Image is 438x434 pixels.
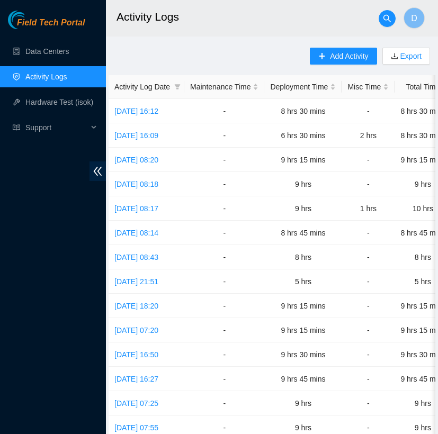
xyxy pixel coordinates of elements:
[184,196,264,221] td: -
[114,81,170,93] span: Activity Log Date
[25,73,67,81] a: Activity Logs
[264,318,342,342] td: 9 hrs 15 mins
[264,294,342,318] td: 9 hrs 15 mins
[342,99,395,123] td: -
[13,124,20,131] span: read
[382,48,430,65] button: downloadExport
[8,19,85,33] a: Akamai TechnologiesField Tech Portal
[264,172,342,196] td: 9 hrs
[90,161,106,181] span: double-left
[342,196,395,221] td: 1 hrs
[114,399,158,408] a: [DATE] 07:25
[114,229,158,237] a: [DATE] 08:14
[114,375,158,383] a: [DATE] 16:27
[184,172,264,196] td: -
[264,269,342,294] td: 5 hrs
[342,172,395,196] td: -
[379,14,395,23] span: search
[342,123,395,148] td: 2 hrs
[25,117,88,138] span: Support
[184,123,264,148] td: -
[114,204,158,213] a: [DATE] 08:17
[184,245,264,269] td: -
[398,52,422,60] a: Export
[379,10,396,27] button: search
[184,342,264,367] td: -
[342,342,395,367] td: -
[184,318,264,342] td: -
[342,148,395,172] td: -
[342,221,395,245] td: -
[391,52,398,61] span: download
[8,11,53,29] img: Akamai Technologies
[114,180,158,188] a: [DATE] 08:18
[184,99,264,123] td: -
[172,79,183,95] span: filter
[184,391,264,415] td: -
[184,294,264,318] td: -
[342,318,395,342] td: -
[264,148,342,172] td: 9 hrs 15 mins
[342,367,395,391] td: -
[114,107,158,115] a: [DATE] 16:12
[411,12,417,25] span: D
[114,131,158,140] a: [DATE] 16:09
[342,245,395,269] td: -
[330,50,368,62] span: Add Activity
[184,367,264,391] td: -
[17,18,85,28] span: Field Tech Portal
[342,294,395,318] td: -
[342,269,395,294] td: -
[264,196,342,221] td: 9 hrs
[25,47,69,56] a: Data Centers
[342,391,395,415] td: -
[25,98,93,106] a: Hardware Test (isok)
[404,7,425,29] button: D
[184,269,264,294] td: -
[264,221,342,245] td: 8 hrs 45 mins
[264,245,342,269] td: 8 hrs
[264,342,342,367] td: 9 hrs 30 mins
[114,350,158,359] a: [DATE] 16:50
[184,221,264,245] td: -
[318,52,326,61] span: plus
[114,156,158,164] a: [DATE] 08:20
[264,123,342,148] td: 6 hrs 30 mins
[310,48,377,65] button: plusAdd Activity
[114,326,158,334] a: [DATE] 07:20
[264,391,342,415] td: 9 hrs
[174,84,181,90] span: filter
[114,423,158,432] a: [DATE] 07:55
[184,148,264,172] td: -
[114,253,158,261] a: [DATE] 08:43
[264,99,342,123] td: 8 hrs 30 mins
[114,277,158,286] a: [DATE] 21:51
[264,367,342,391] td: 9 hrs 45 mins
[114,302,158,310] a: [DATE] 18:20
